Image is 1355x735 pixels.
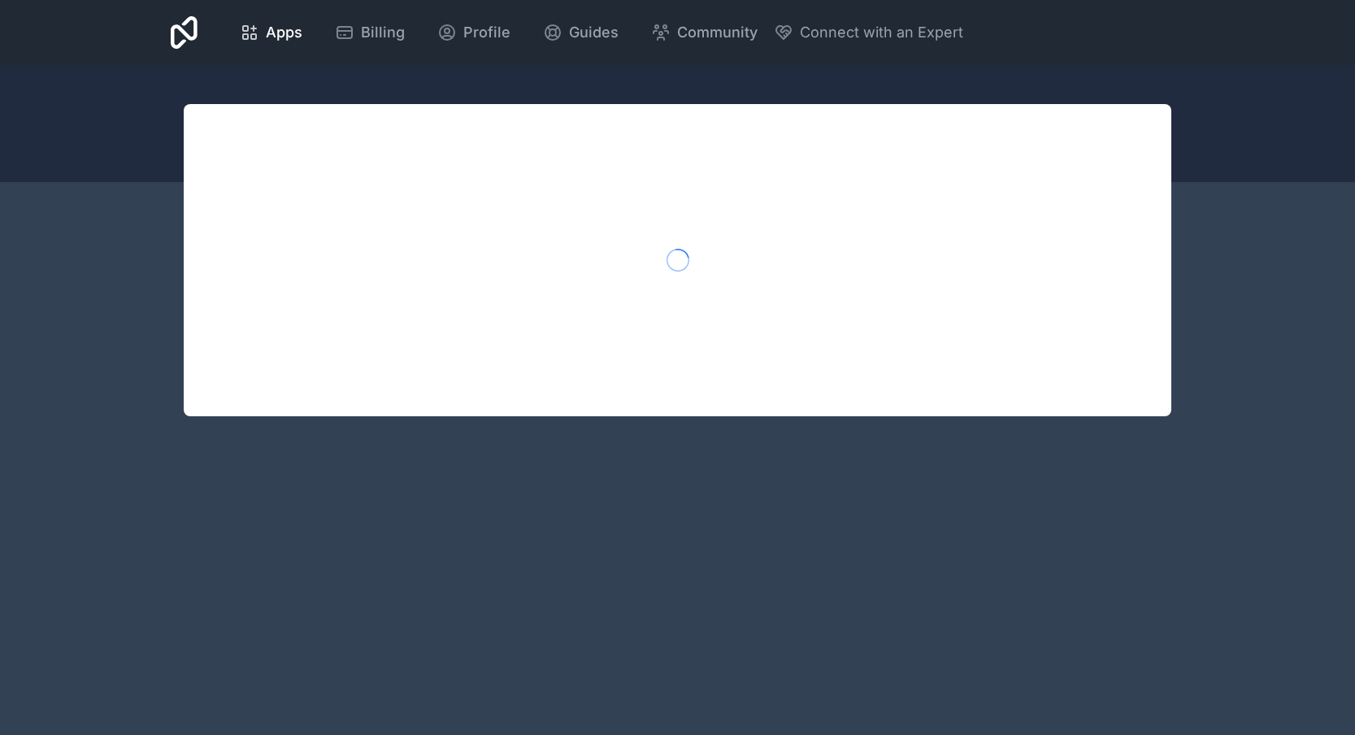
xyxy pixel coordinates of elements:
a: Profile [424,15,523,50]
span: Profile [463,21,510,44]
span: Apps [266,21,302,44]
span: Guides [569,21,619,44]
a: Billing [322,15,418,50]
a: Guides [530,15,632,50]
span: Billing [361,21,405,44]
span: Connect with an Expert [800,21,963,44]
a: Apps [227,15,315,50]
span: Community [677,21,758,44]
a: Community [638,15,771,50]
button: Connect with an Expert [774,21,963,44]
